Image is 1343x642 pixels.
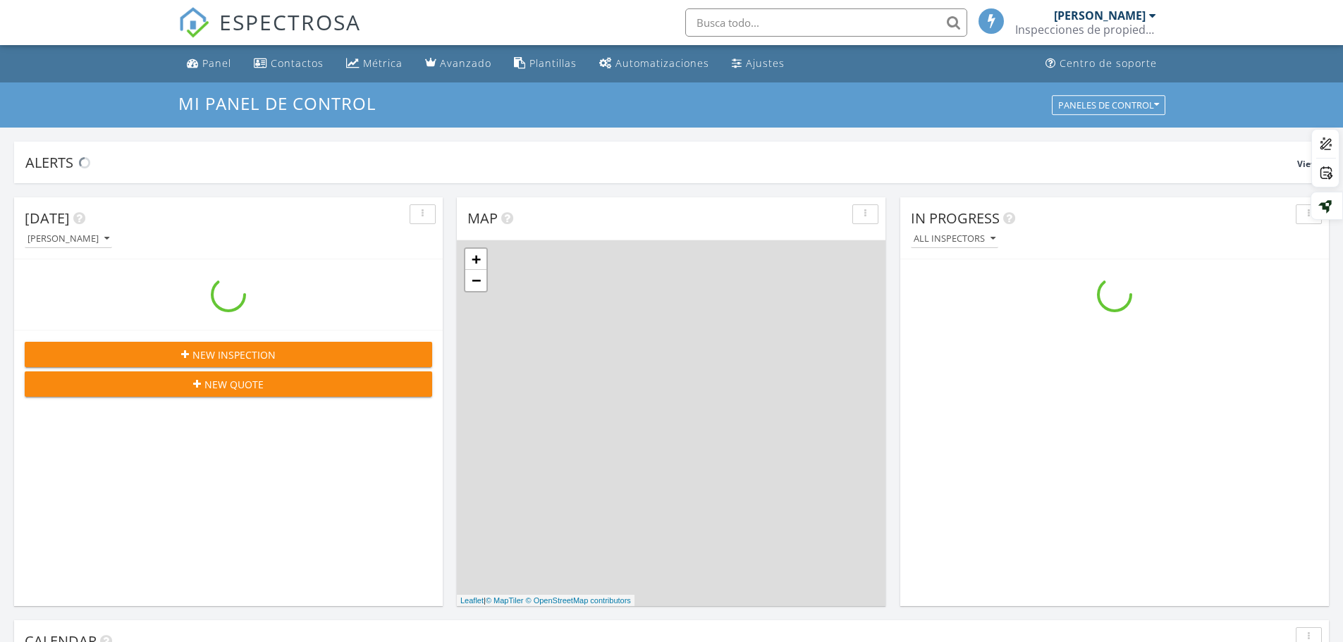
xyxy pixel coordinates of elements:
input: Busca todo... [685,8,967,37]
font: Inspecciones de propiedad Colossus, LLC [1015,22,1234,37]
div: Inspecciones de propiedad Colossus, LLC [1015,23,1156,37]
span: [DATE] [25,209,70,228]
span: New Inspection [192,347,276,362]
span: Map [467,209,498,228]
font: Métrica [363,56,403,70]
font: Paneles de control [1058,99,1154,111]
font: Centro de soporte [1060,56,1157,70]
font: Panel [202,56,231,70]
font: Mi panel de control [178,92,376,115]
font: [PERSON_NAME] [1054,8,1146,23]
a: Panel [181,51,237,77]
span: View [1297,158,1318,170]
div: | [457,595,634,607]
a: © OpenStreetMap contributors [526,596,631,605]
a: Ajustes [726,51,790,77]
a: ESPECTROSA [178,19,361,49]
button: [PERSON_NAME] [25,230,112,249]
div: [PERSON_NAME] [27,234,109,244]
font: Automatizaciones [615,56,709,70]
div: All Inspectors [914,234,995,244]
font: Contactos [271,56,324,70]
font: Avanzado [440,56,491,70]
font: ESPECTROSA [219,8,361,37]
a: Métrica [341,51,408,77]
a: Contactos [248,51,329,77]
a: Avanzado [419,51,497,77]
div: Alerts [25,153,1297,172]
button: Paneles de control [1052,95,1165,115]
a: Zoom in [465,249,486,270]
a: Plantillas [508,51,582,77]
font: Ajustes [746,56,785,70]
span: In Progress [911,209,1000,228]
a: Centro de soporte [1040,51,1163,77]
a: Automatizaciones (básicas) [594,51,715,77]
button: All Inspectors [911,230,998,249]
a: © MapTiler [486,596,524,605]
button: New Inspection [25,342,432,367]
img: El mejor software de inspección de viviendas: Spectora [178,7,209,38]
button: New Quote [25,371,432,397]
a: Leaflet [460,596,484,605]
a: Zoom out [465,270,486,291]
span: New Quote [204,377,264,392]
font: Plantillas [529,56,577,70]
